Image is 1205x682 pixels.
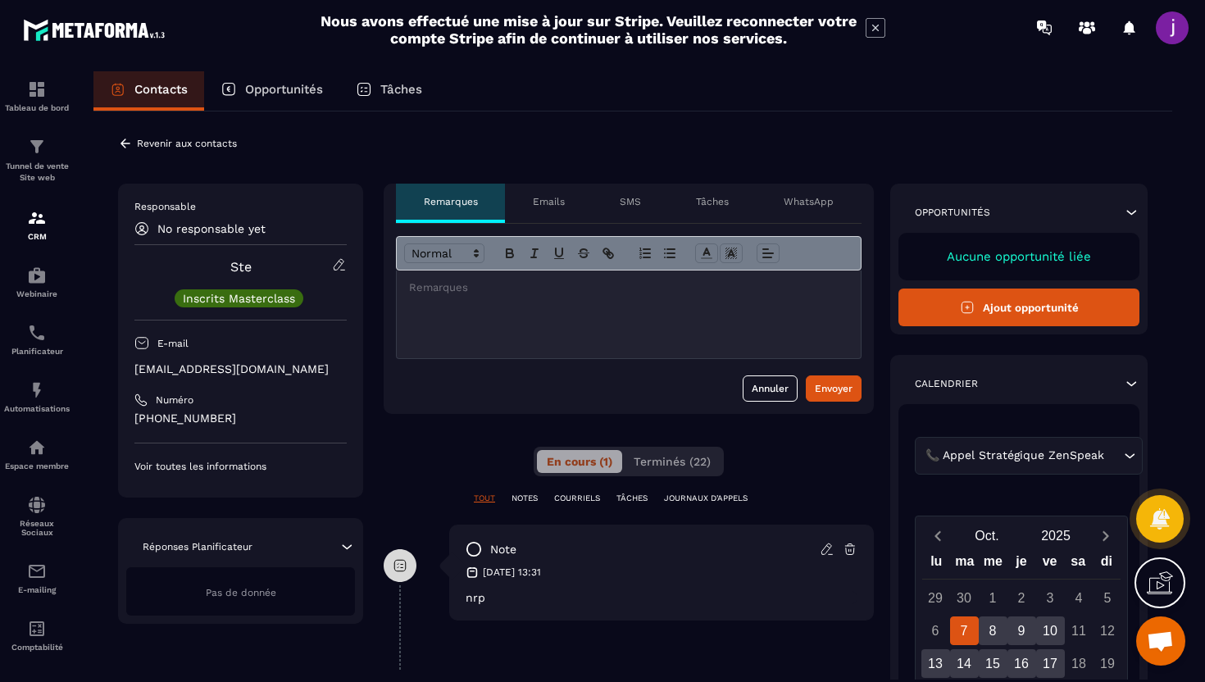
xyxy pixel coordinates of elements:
p: [PHONE_NUMBER] [134,411,347,426]
div: 8 [979,616,1007,645]
div: ma [951,550,980,579]
button: Terminés (22) [624,450,721,473]
p: Numéro [156,393,193,407]
button: En cours (1) [537,450,622,473]
div: 3 [1036,584,1065,612]
p: Réseaux Sociaux [4,519,70,537]
div: 2 [1007,584,1036,612]
a: accountantaccountantComptabilité [4,607,70,664]
p: Automatisations [4,404,70,413]
span: Pas de donnée [206,587,276,598]
div: 4 [1065,584,1094,612]
div: je [1007,550,1036,579]
a: automationsautomationsEspace membre [4,425,70,483]
button: Annuler [743,375,798,402]
img: automations [27,380,47,400]
button: Next month [1090,525,1121,547]
span: En cours (1) [547,455,612,468]
img: automations [27,266,47,285]
p: WhatsApp [784,195,834,208]
div: 13 [921,649,950,678]
p: Tâches [380,82,422,97]
p: Voir toutes les informations [134,460,347,473]
p: TÂCHES [616,493,648,504]
p: Opportunités [915,206,990,219]
img: scheduler [27,323,47,343]
div: 29 [921,584,950,612]
p: nrp [466,591,857,604]
img: email [27,562,47,581]
p: Contacts [134,82,188,97]
img: formation [27,137,47,157]
div: 12 [1094,616,1122,645]
a: formationformationTableau de bord [4,67,70,125]
p: JOURNAUX D'APPELS [664,493,748,504]
p: Espace membre [4,461,70,471]
div: 19 [1094,649,1122,678]
button: Previous month [922,525,953,547]
div: 18 [1065,649,1094,678]
img: formation [27,208,47,228]
div: 6 [921,616,950,645]
div: 14 [950,649,979,678]
span: Terminés (22) [634,455,711,468]
p: NOTES [512,493,538,504]
p: CRM [4,232,70,241]
a: Contacts [93,71,204,111]
p: Tunnel de vente Site web [4,161,70,184]
p: Comptabilité [4,643,70,652]
p: Opportunités [245,82,323,97]
img: social-network [27,495,47,515]
div: 1 [979,584,1007,612]
div: Envoyer [815,380,853,397]
div: 11 [1065,616,1094,645]
button: Ajout opportunité [898,289,1139,326]
p: Tâches [696,195,729,208]
p: Inscrits Masterclass [183,293,295,304]
div: Ouvrir le chat [1136,616,1185,666]
div: 10 [1036,616,1065,645]
p: No responsable yet [157,222,266,235]
p: Revenir aux contacts [137,138,237,149]
div: di [1092,550,1121,579]
p: Remarques [424,195,478,208]
h2: Nous avons effectué une mise à jour sur Stripe. Veuillez reconnecter votre compte Stripe afin de ... [320,12,857,47]
a: social-networksocial-networkRéseaux Sociaux [4,483,70,549]
div: sa [1064,550,1093,579]
a: Tâches [339,71,439,111]
div: me [979,550,1007,579]
p: [EMAIL_ADDRESS][DOMAIN_NAME] [134,361,347,377]
p: E-mail [157,337,189,350]
a: emailemailE-mailing [4,549,70,607]
img: automations [27,438,47,457]
a: Opportunités [204,71,339,111]
div: 5 [1094,584,1122,612]
button: Open years overlay [1021,521,1090,550]
img: accountant [27,619,47,639]
p: E-mailing [4,585,70,594]
p: Emails [533,195,565,208]
button: Open months overlay [953,521,1021,550]
p: Calendrier [915,377,978,390]
p: Webinaire [4,289,70,298]
div: Search for option [915,437,1143,475]
img: logo [23,15,171,45]
a: formationformationCRM [4,196,70,253]
a: formationformationTunnel de vente Site web [4,125,70,196]
p: TOUT [474,493,495,504]
p: Responsable [134,200,347,213]
div: 16 [1007,649,1036,678]
p: Planificateur [4,347,70,356]
input: Search for option [1107,447,1120,465]
a: Ste [230,259,252,275]
p: COURRIELS [554,493,600,504]
div: 9 [1007,616,1036,645]
a: automationsautomationsAutomatisations [4,368,70,425]
div: 30 [950,584,979,612]
div: ve [1035,550,1064,579]
p: Tableau de bord [4,103,70,112]
img: formation [27,80,47,99]
p: note [490,542,516,557]
div: lu [922,550,951,579]
div: 15 [979,649,1007,678]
